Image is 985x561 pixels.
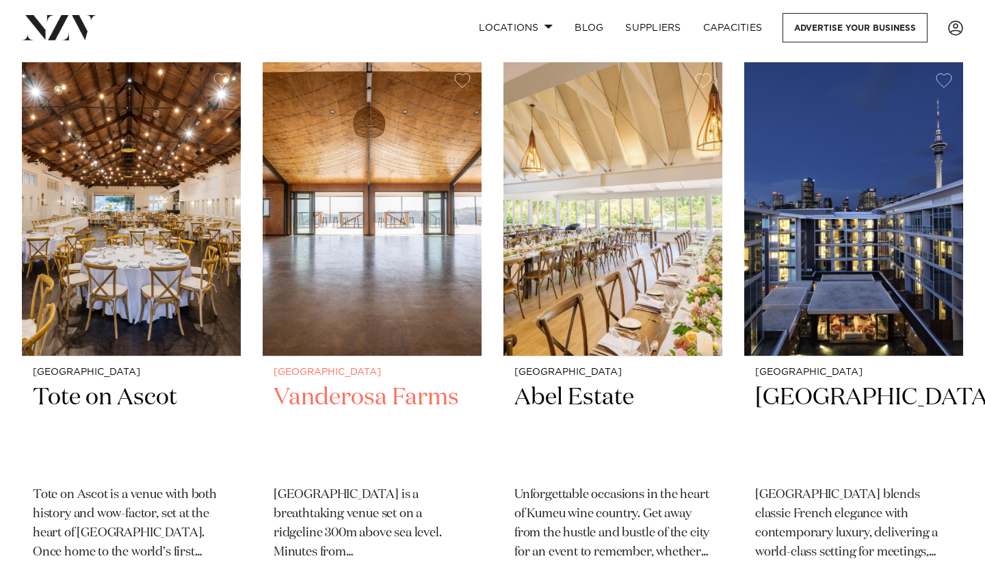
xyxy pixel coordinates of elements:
[22,15,96,40] img: nzv-logo.png
[33,382,230,475] h2: Tote on Ascot
[692,13,774,42] a: Capacities
[33,367,230,378] small: [GEOGRAPHIC_DATA]
[744,62,963,356] img: Sofitel Auckland Viaduct Harbour hotel venue
[22,62,241,356] img: Tote on Ascot event space
[783,13,928,42] a: Advertise your business
[564,13,614,42] a: BLOG
[755,382,952,475] h2: [GEOGRAPHIC_DATA]
[274,382,471,475] h2: Vanderosa Farms
[274,367,471,378] small: [GEOGRAPHIC_DATA]
[468,13,564,42] a: Locations
[614,13,692,42] a: SUPPLIERS
[514,367,711,378] small: [GEOGRAPHIC_DATA]
[755,367,952,378] small: [GEOGRAPHIC_DATA]
[514,382,711,475] h2: Abel Estate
